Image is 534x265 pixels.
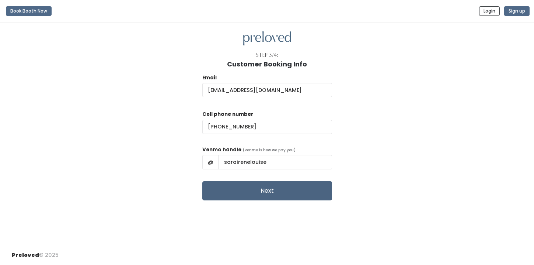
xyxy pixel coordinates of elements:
[202,74,217,82] label: Email
[12,251,39,259] span: Preloved
[6,6,52,16] button: Book Booth Now
[256,51,278,59] div: Step 3/4:
[243,31,291,46] img: preloved logo
[202,146,241,154] label: Venmo handle
[479,6,500,16] button: Login
[243,147,296,153] span: (venmo is how we pay you)
[202,181,332,200] button: Next
[202,111,253,118] label: Cell phone number
[202,120,332,134] input: (___) ___-____
[202,83,332,97] input: @ .
[6,3,52,19] a: Book Booth Now
[12,245,59,259] div: © 2025
[227,61,307,68] h1: Customer Booking Info
[202,155,219,169] span: @
[504,6,530,16] button: Sign up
